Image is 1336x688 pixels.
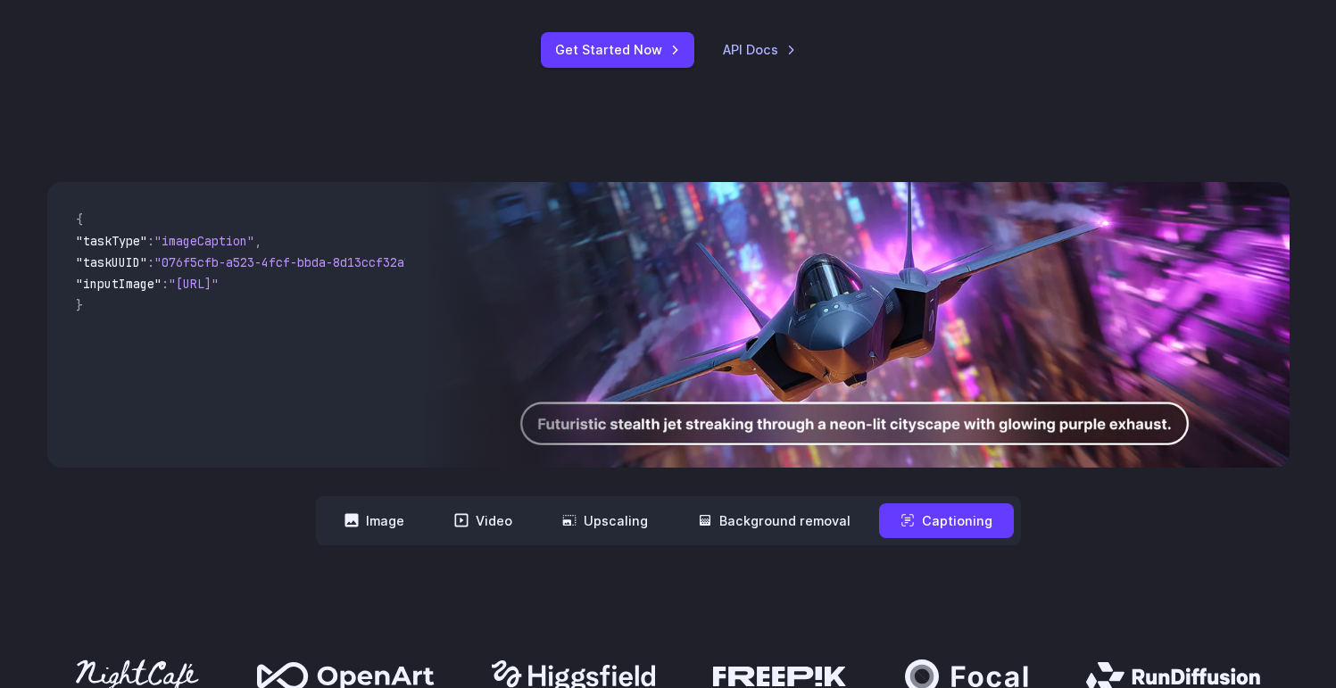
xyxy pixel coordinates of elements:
[723,39,796,60] a: API Docs
[419,182,1289,468] img: Futuristic stealth jet streaking through a neon-lit cityscape with glowing purple exhaust
[879,503,1014,538] button: Captioning
[76,211,83,228] span: {
[154,233,254,249] span: "imageCaption"
[154,254,426,270] span: "076f5cfb-a523-4fcf-bbda-8d13ccf32a75"
[433,503,534,538] button: Video
[76,233,147,249] span: "taskType"
[323,503,426,538] button: Image
[541,503,669,538] button: Upscaling
[147,254,154,270] span: :
[169,276,219,292] span: "[URL]"
[76,276,162,292] span: "inputImage"
[76,254,147,270] span: "taskUUID"
[162,276,169,292] span: :
[76,297,83,313] span: }
[254,233,261,249] span: ,
[147,233,154,249] span: :
[676,503,872,538] button: Background removal
[541,32,694,67] a: Get Started Now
